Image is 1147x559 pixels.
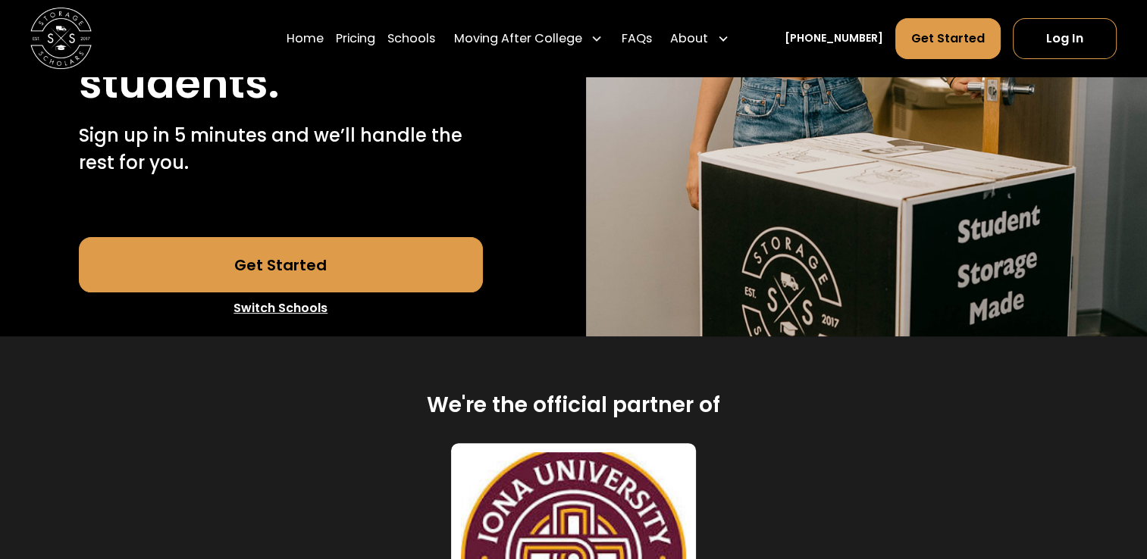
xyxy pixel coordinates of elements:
[427,391,720,419] h2: We're the official partner of
[453,29,581,47] div: Moving After College
[784,30,882,46] a: [PHONE_NUMBER]
[336,17,375,59] a: Pricing
[79,122,483,176] p: Sign up in 5 minutes and we’ll handle the rest for you.
[79,237,483,292] a: Get Started
[895,17,1001,58] a: Get Started
[664,17,735,59] div: About
[79,292,483,324] a: Switch Schools
[387,17,435,59] a: Schools
[79,61,279,107] h1: students.
[447,17,609,59] div: Moving After College
[622,17,652,59] a: FAQs
[30,8,92,69] img: Storage Scholars main logo
[1013,17,1117,58] a: Log In
[287,17,324,59] a: Home
[670,29,708,47] div: About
